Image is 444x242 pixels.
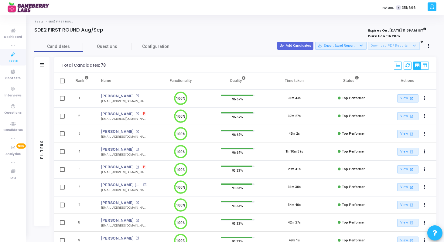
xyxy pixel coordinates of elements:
span: 96.67% [232,96,243,102]
td: 1 [69,89,95,107]
a: [PERSON_NAME] [101,146,134,153]
span: Top Performer [342,220,365,224]
span: Questions [83,43,131,50]
span: New [16,143,26,149]
th: Rank [69,72,95,89]
a: Tests [34,20,43,23]
div: [EMAIL_ADDRESS][DOMAIN_NAME] [101,99,146,104]
mat-icon: open_in_new [135,201,139,204]
div: Name [101,77,111,84]
span: Interviews [5,93,22,98]
td: 3 [69,125,95,143]
mat-icon: person_add_alt [280,44,284,48]
a: View [397,219,418,227]
td: 8 [69,214,95,232]
button: Actions [420,219,429,227]
div: [EMAIL_ADDRESS][DOMAIN_NAME] [101,224,146,228]
span: P [143,111,145,116]
div: 29m 41s [288,167,301,172]
th: Quality [209,72,266,89]
mat-icon: open_in_new [135,148,139,151]
td: 7 [69,196,95,214]
span: 93.33% [232,185,243,191]
div: 42m 27s [288,220,301,225]
span: P [143,165,145,170]
span: Candidates [3,128,23,133]
td: 2 [69,107,95,125]
div: 31m 43s [288,96,301,101]
a: [PERSON_NAME] [PERSON_NAME] [101,182,141,188]
span: 96.67% [232,132,243,138]
div: [EMAIL_ADDRESS][DOMAIN_NAME] [101,135,146,139]
span: Dashboard [4,35,22,40]
span: SDE2 FIRST ROUND Aug/Sep [48,20,89,23]
span: Tests [8,59,18,64]
mat-icon: open_in_new [135,166,139,169]
span: 351/666 [402,5,416,10]
a: [PERSON_NAME] [101,93,134,99]
div: Time taken [285,77,304,84]
mat-icon: open_in_new [135,94,139,98]
span: FAQ [10,176,16,181]
div: 1h 10m 39s [285,149,303,154]
span: T [396,5,400,10]
div: 34m 40s [288,203,301,208]
a: [PERSON_NAME] [101,129,134,135]
div: Total Candidates: 78 [62,63,106,68]
a: [PERSON_NAME] [101,217,134,224]
mat-icon: open_in_new [143,183,146,187]
div: [EMAIL_ADDRESS][DOMAIN_NAME] [101,153,146,157]
a: [PERSON_NAME] [101,164,134,170]
div: [EMAIL_ADDRESS][DOMAIN_NAME] [101,170,146,175]
span: 93.33% [232,220,243,227]
span: Analytics [5,152,21,157]
span: Configuration [142,43,169,50]
div: 45m 2s [289,131,300,136]
span: 96.67% [232,150,243,156]
mat-icon: open_in_new [135,112,139,116]
button: Add Candidates [277,42,313,50]
label: Invites: [382,5,394,10]
div: 31m 30s [288,185,301,190]
iframe: Chat [313,15,441,210]
th: Functionality [152,72,209,89]
nav: breadcrumb [34,20,436,24]
a: [PERSON_NAME] [101,235,134,241]
span: Questions [4,110,22,116]
mat-icon: open_in_new [135,237,139,240]
div: 37m 27s [288,114,301,119]
h4: SDE2 FIRST ROUND Aug/Sep [34,27,103,33]
a: [PERSON_NAME] [101,200,134,206]
span: Contests [5,76,21,81]
span: Candidates [34,43,83,50]
div: Filters [39,116,45,183]
td: 6 [69,178,95,196]
span: 96.67% [232,114,243,120]
td: 5 [69,160,95,178]
span: 93.33% [232,203,243,209]
div: [EMAIL_ADDRESS][DOMAIN_NAME] [101,206,146,210]
span: 93.33% [232,167,243,173]
mat-icon: open_in_new [135,219,139,222]
td: 4 [69,143,95,161]
mat-icon: open_in_new [409,220,414,225]
div: [EMAIL_ADDRESS][DOMAIN_NAME] [101,188,146,193]
mat-icon: open_in_new [135,130,139,133]
a: [PERSON_NAME] [101,111,134,117]
div: [EMAIL_ADDRESS][DOMAIN_NAME] [101,117,146,121]
img: logo [8,2,53,14]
